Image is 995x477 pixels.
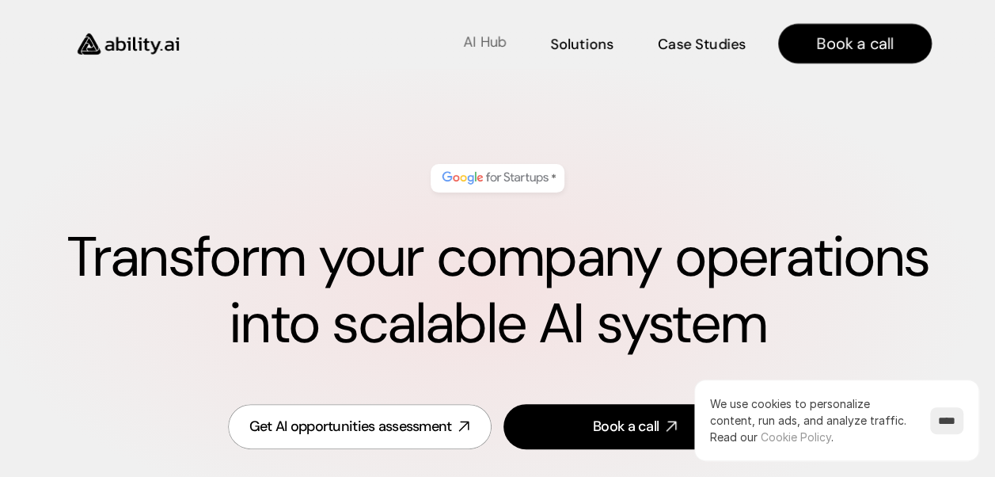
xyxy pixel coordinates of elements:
a: Solutions [550,30,613,58]
p: We use cookies to personalize content, run ads, and analyze traffic. [710,395,914,445]
div: Book a call [593,417,659,437]
a: Book a call [503,404,767,449]
span: Read our . [710,430,834,444]
p: AI Hub [464,32,507,52]
a: Book a call [778,24,932,63]
a: AI Hub [463,30,507,58]
p: Case Studies [658,35,746,55]
a: Cookie Policy [761,430,831,444]
h1: Transform your company operations into scalable AI system [63,224,932,357]
p: Book a call [817,32,894,55]
div: Get AI opportunities assessment [249,417,452,437]
nav: Main navigation [201,24,932,63]
p: Solutions [550,35,613,55]
a: Get AI opportunities assessment [228,404,492,449]
a: Case Studies [657,30,746,58]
